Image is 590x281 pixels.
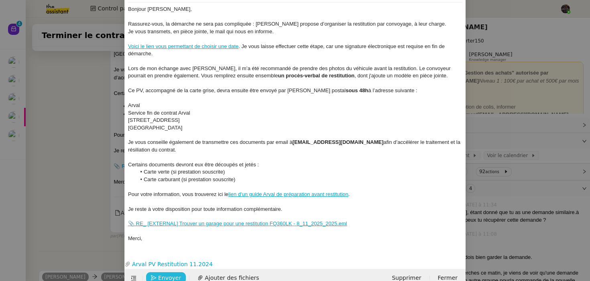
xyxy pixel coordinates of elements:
div: [STREET_ADDRESS] [128,117,462,124]
li: Carte carburant (si prestation souscrite) [136,176,463,183]
div: Rassurez-vous, la démarche ne sera pas compliquée : [PERSON_NAME] propose d’organiser la restitut... [128,20,462,28]
a: 📎 RE_ [EXTERNAL] Trouver un garage pour une restitution FQ360LK - 8_11_2025_2025.eml [128,220,347,226]
strong: sous 48h [346,87,368,93]
div: . Je vous laisse effectuer cette étape, car une signature électronique est requise en fin de déma... [128,43,462,58]
div: Pour votre information, vous trouverez ici le . [128,191,462,198]
div: Bonjour [PERSON_NAME], [128,6,462,13]
li: Carte verte (si prestation souscrite) [136,168,463,176]
div: Certains documents devront eux être découpés et jetés : [128,161,462,168]
div: Je reste à votre disposition pour toute information complémentaire. [128,206,462,213]
div: Lors de mon échange avec [PERSON_NAME], il m’a été recommandé de prendre des photos du véhicule a... [128,65,462,80]
a: Voici le lien vous permettant de choisir une date [128,43,238,49]
strong: un procès-verbal de restitution [278,73,355,79]
div: Ce PV, accompagné de la carte grise, devra ensuite être envoyé par [PERSON_NAME] postal à l’adres... [128,87,462,94]
a: lien d'un guide Arval de préparation avant restitution [228,191,348,197]
strong: [EMAIL_ADDRESS][DOMAIN_NAME] [293,139,384,145]
div: Je vous conseille également de transmettre ces documents par email à afin d’accélérer le traiteme... [128,139,462,154]
div: [GEOGRAPHIC_DATA] [128,124,462,131]
div: Service fin de contrat Arval [128,109,462,117]
div: Je vous transmets, en pièce jointe, le mail qui nous en informe. [128,28,462,35]
div: Arval [128,102,462,109]
a: Arval PV Restitution 11.2024 [130,260,457,269]
div: Merci, [128,235,462,242]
